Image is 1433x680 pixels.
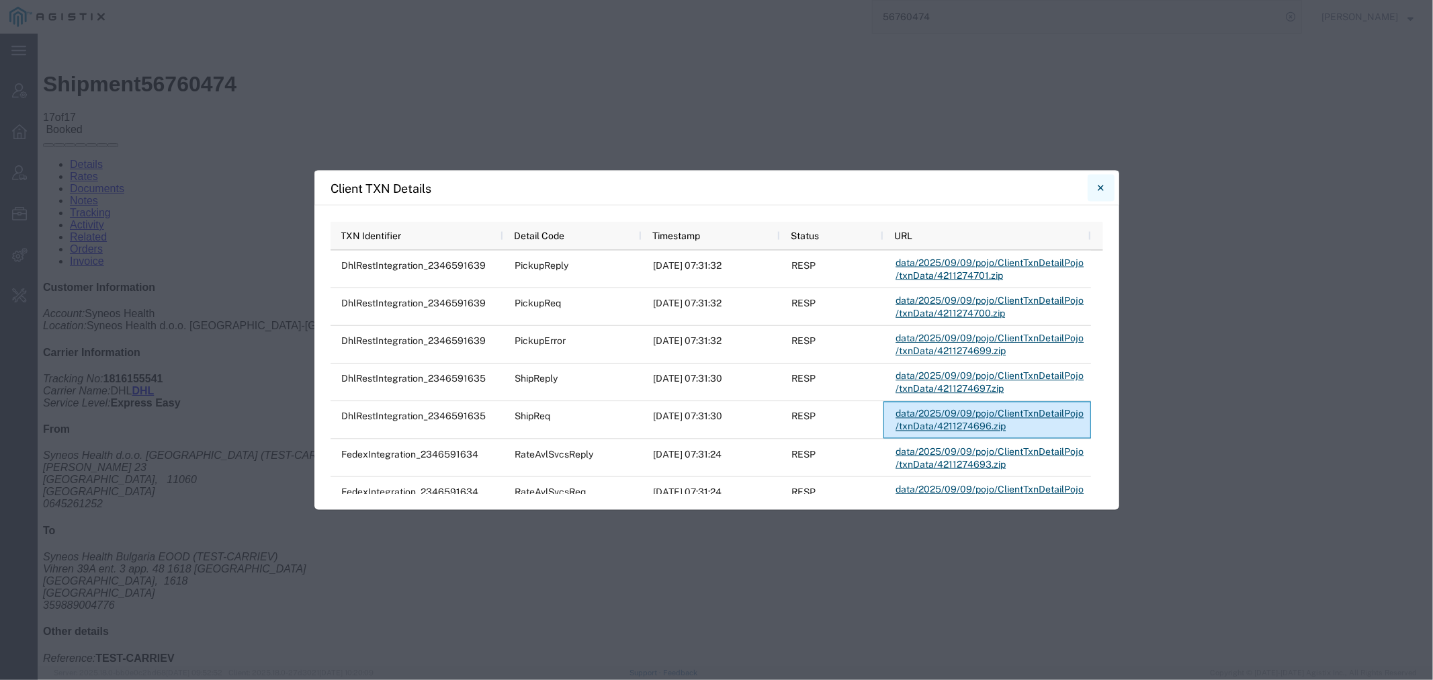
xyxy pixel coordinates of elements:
[515,373,558,384] span: ShipReply
[5,592,1390,604] h4: Other details
[791,411,816,421] span: RESP
[895,251,1085,288] a: data/2025/09/09/pojo/ClientTxnDetailPojo/txnData/4211274701.zip
[895,327,1085,363] a: data/2025/09/09/pojo/ClientTxnDetailPojo/txnData/4211274699.zip
[514,230,564,241] span: Detail Code
[32,222,67,233] a: Invoice
[5,554,118,565] span: [GEOGRAPHIC_DATA]
[26,78,38,89] span: 17
[791,260,816,271] span: RESP
[342,411,486,421] span: DhlRestIntegration_2346591635
[5,274,1390,298] p: Syneos Health d.o.o. [GEOGRAPHIC_DATA]-[GEOGRAPHIC_DATA]
[342,486,479,497] span: FedexIntegration_2346591634
[5,313,1390,325] h4: Carrier Information
[342,449,479,460] span: FedexIntegration_2346591634
[73,351,94,363] span: DHL
[5,339,66,351] i: Tracking No:
[5,38,1390,63] h1: Shipment
[653,449,722,460] span: 2025-09-09 07:31:24
[32,210,65,221] a: Orders
[32,137,60,148] a: Rates
[5,78,17,89] span: 17
[5,274,47,286] i: Account:
[895,364,1085,400] a: data/2025/09/09/pojo/ClientTxnDetailPojo/txnData/4211274697.zip
[56,631,91,642] b: [DATE]
[103,38,199,62] span: 56760474
[652,230,700,241] span: Timestamp
[653,335,722,346] span: 2025-09-09 07:31:32
[66,339,126,351] b: 1816155541
[515,486,586,497] span: RateAvlSvcsReq
[5,390,1390,402] h4: From
[791,486,816,497] span: RESP
[1088,175,1115,202] button: Close
[32,161,60,173] a: Notes
[515,335,566,346] span: PickupError
[94,351,116,363] a: DHL
[5,416,1390,476] address: Syneos Health d.o.o. [GEOGRAPHIC_DATA] (TEST-CARRIEV) [PERSON_NAME] 23 [GEOGRAPHIC_DATA], 11060 0...
[791,373,816,384] span: RESP
[515,411,550,421] span: ShipReq
[653,298,722,308] span: 2025-09-09 07:31:32
[5,351,73,363] i: Carrier Name:
[8,90,44,101] span: Booked
[5,631,56,642] i: Ship Date:
[5,248,1390,260] h4: Customer Information
[342,298,486,308] span: DhlRestIntegration_2346591639
[73,364,143,375] b: Express Easy
[32,149,87,161] a: Documents
[895,478,1085,514] a: data/2025/09/09/pojo/ClientTxnDetailPojo/txnData/4211274692.zip
[653,411,722,421] span: 2025-09-09 07:31:30
[341,230,402,241] span: TXN Identifier
[895,289,1085,325] a: data/2025/09/09/pojo/ClientTxnDetailPojo/txnData/4211274700.zip
[894,230,912,241] span: URL
[331,179,432,197] h4: Client TXN Details
[653,260,722,271] span: 2025-09-09 07:31:32
[653,373,722,384] span: 2025-09-09 07:31:30
[791,449,816,460] span: RESP
[515,449,593,460] span: RateAvlSvcsReply
[5,5,21,22] img: ←
[515,260,568,271] span: PickupReply
[32,198,69,209] a: Related
[5,286,49,298] i: Location:
[895,402,1085,438] a: data/2025/09/09/pojo/ClientTxnDetailPojo/txnData/4211274696.zip
[58,619,136,630] b: TEST-CARRIEV
[5,452,118,464] span: [GEOGRAPHIC_DATA]
[32,185,67,197] a: Activity
[515,298,561,308] span: PickupReq
[342,373,486,384] span: DhlRestIntegration_2346591635
[342,335,486,346] span: DhlRestIntegration_2346591639
[47,274,117,286] span: Syneos Health
[32,125,65,136] a: Details
[342,260,486,271] span: DhlRestIntegration_2346591639
[895,440,1085,476] a: data/2025/09/09/pojo/ClientTxnDetailPojo/txnData/4211274693.zip
[32,173,73,185] a: Tracking
[5,619,58,630] i: Reference:
[5,491,1390,503] h4: To
[791,298,816,308] span: RESP
[5,517,1390,578] address: Syneos Health Bulgaria EOOD (TEST-CARRIEV) Vihren 39A ent. 3 app. 48 1618 [GEOGRAPHIC_DATA] [GEOG...
[791,230,819,241] span: Status
[5,364,73,375] i: Service Level:
[5,78,1390,90] div: of
[653,486,722,497] span: 2025-09-09 07:31:24
[791,335,816,346] span: RESP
